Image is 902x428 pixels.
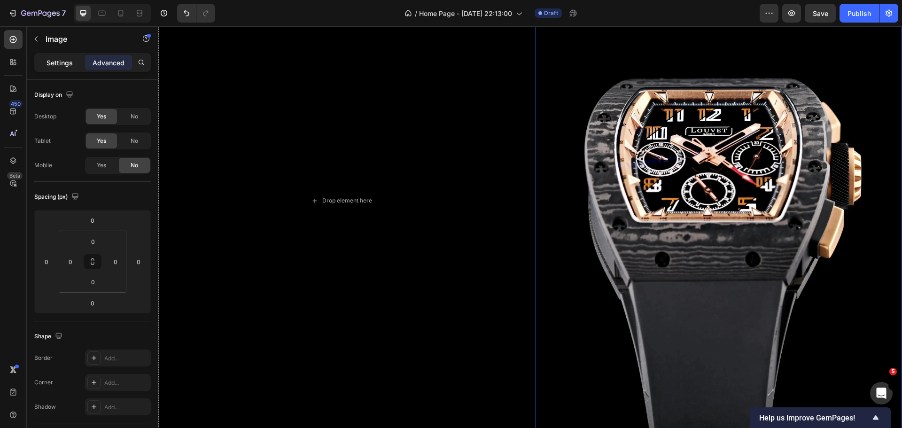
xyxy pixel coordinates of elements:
div: Spacing (px) [34,191,81,203]
div: Desktop [34,112,56,121]
div: You are welcome. As there are no more questions being raised, this conversation shall be closed. ... [8,104,154,235]
span: Yes [97,161,106,170]
div: Display on [34,89,75,101]
button: Home [147,4,165,22]
h1: Operator [46,5,79,12]
span: Yes [97,112,106,121]
div: Add... [104,403,148,412]
p: Advanced [93,58,124,68]
p: The team can also help [46,12,117,21]
span: No [131,161,138,170]
div: Sinclair says… [8,104,180,242]
div: Add... [104,354,148,363]
div: Add... [104,379,148,387]
div: Shape [34,330,64,343]
span: Draft [544,9,558,17]
div: Drop element here [164,171,214,178]
span: Home Page - [DATE] 22:13:00 [419,8,512,18]
div: Help [PERSON_NAME] understand how they’re doing: [8,291,154,321]
span: 5 [889,368,897,375]
p: 7 [62,8,66,19]
div: Help [PERSON_NAME] understand how they’re doing: [15,297,147,315]
img: Profile image for Operator [27,5,42,20]
div: Corner [34,378,53,387]
iframe: Design area [158,26,902,428]
span: No [131,137,138,145]
div: Sinclair says… [8,20,180,67]
div: Yes, it's all. Thank you, you was amazing. Have a great day [41,72,173,91]
div: You are welcome. As there are no more questions being raised, this conversation shall be closed. ... [15,109,147,174]
input: 0px [109,255,123,269]
span: Yes [97,137,106,145]
button: Show survey - Help us improve GemPages! [759,412,881,423]
div: Operator says… [8,291,180,322]
input: 0 [83,296,102,310]
input: 0 [39,255,54,269]
span: This ticket has been closed. Please feel free to open a new conversation if you have any other co... [15,249,144,284]
button: go back [6,4,24,22]
p: Settings [47,58,73,68]
div: Yes, it's all. Thank you, you was amazing. Have a great day [34,67,180,96]
button: Save [805,4,836,23]
div: Thank you for contacting the GemPages Team. Have a good one! [15,211,147,229]
button: Publish [840,4,879,23]
div: Thank you so much for this. This means so much to us. Would that be all for now? [8,20,154,59]
input: 0px [84,275,102,289]
div: Thank you so much for this. This means so much to us. Would that be all for now? [15,26,147,54]
span: No [131,112,138,121]
input: 0 [132,255,146,269]
div: This ticket has been closed. Please feel free to open a new conversation if you have any other co... [8,242,154,290]
div: Operator says… [8,242,180,291]
div: Tablet [34,137,51,145]
iframe: Intercom live chat [870,382,893,405]
div: Border [34,354,53,362]
div: Undo/Redo [177,4,215,23]
span: Help us improve GemPages! [759,413,870,422]
div: Publish [848,8,871,18]
div: Mobile [34,161,52,170]
div: Beta [7,172,23,179]
div: 450 [9,100,23,108]
input: 0 [83,213,102,227]
span: / [415,8,417,18]
input: 0px [63,255,78,269]
div: Shadow [34,403,56,411]
div: Close [165,4,182,21]
div: user says… [8,67,180,104]
p: Image [46,33,125,45]
input: 0px [84,234,102,249]
div: For data privacy reasons, please remember to remove any collaborator access (if applicable). [15,179,147,206]
span: Save [813,9,828,17]
button: 7 [4,4,70,23]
